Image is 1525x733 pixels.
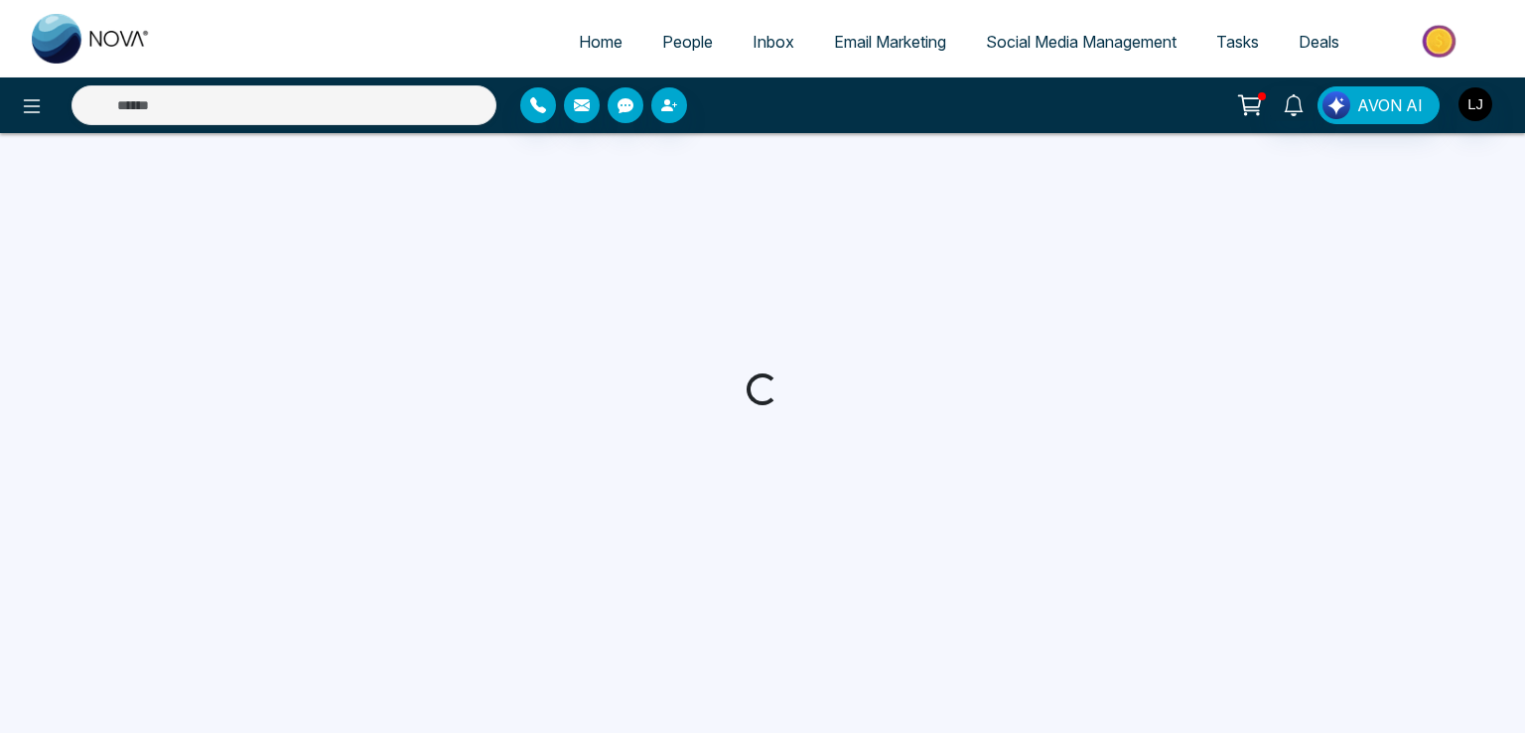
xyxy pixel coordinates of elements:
[1279,23,1359,61] a: Deals
[834,32,946,52] span: Email Marketing
[1322,91,1350,119] img: Lead Flow
[1299,32,1339,52] span: Deals
[1369,19,1513,64] img: Market-place.gif
[559,23,642,61] a: Home
[814,23,966,61] a: Email Marketing
[1458,87,1492,121] img: User Avatar
[32,14,151,64] img: Nova CRM Logo
[1216,32,1259,52] span: Tasks
[1357,93,1423,117] span: AVON AI
[753,32,794,52] span: Inbox
[662,32,713,52] span: People
[733,23,814,61] a: Inbox
[1317,86,1440,124] button: AVON AI
[986,32,1177,52] span: Social Media Management
[579,32,623,52] span: Home
[642,23,733,61] a: People
[1196,23,1279,61] a: Tasks
[966,23,1196,61] a: Social Media Management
